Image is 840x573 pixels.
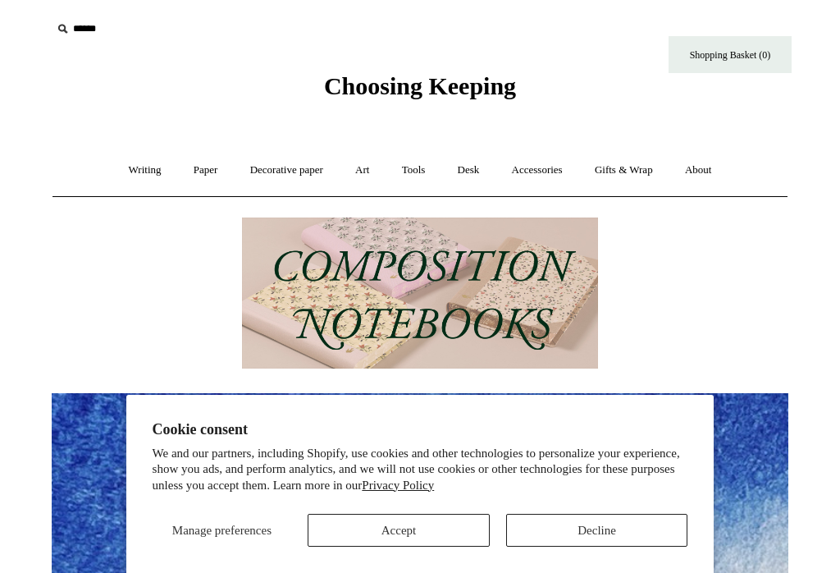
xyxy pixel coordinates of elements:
[443,149,495,192] a: Desk
[580,149,668,192] a: Gifts & Wrap
[362,479,434,492] a: Privacy Policy
[179,149,233,192] a: Paper
[324,72,516,99] span: Choosing Keeping
[497,149,577,192] a: Accessories
[670,149,727,192] a: About
[172,524,272,537] span: Manage preferences
[324,85,516,97] a: Choosing Keeping
[308,514,490,547] button: Accept
[242,218,598,369] img: 202302 Composition ledgers.jpg__PID:69722ee6-fa44-49dd-a067-31375e5d54ec
[506,514,688,547] button: Decline
[387,149,441,192] a: Tools
[340,149,384,192] a: Art
[114,149,176,192] a: Writing
[669,36,792,73] a: Shopping Basket (0)
[153,514,292,547] button: Manage preferences
[153,446,688,494] p: We and our partners, including Shopify, use cookies and other technologies to personalize your ex...
[153,421,688,438] h2: Cookie consent
[235,149,338,192] a: Decorative paper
